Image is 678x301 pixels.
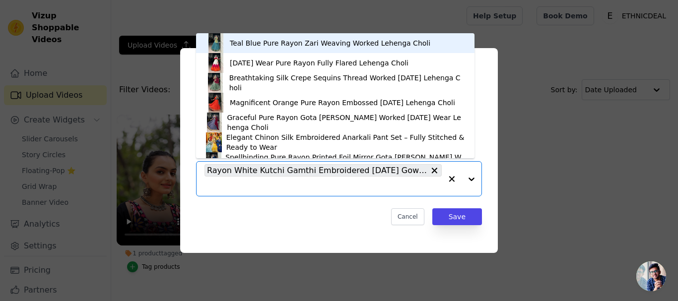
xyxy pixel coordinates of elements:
[229,73,465,93] div: Breathtaking Silk Crepe Sequins Thread Worked [DATE] Lehenga Choli
[206,33,226,53] img: product thumbnail
[227,113,465,132] div: Graceful Pure Rayon Gota [PERSON_NAME] Worked [DATE] Wear Lehenga Choli
[226,132,465,152] div: Elegant Chinon Silk Embroidered Anarkali Pant Set – Fully Stitched & Ready to Wear
[206,152,221,172] img: product thumbnail
[391,208,424,225] button: Cancel
[207,164,427,177] span: Rayon White Kutchi Gamthi Embroidered [DATE] Gown for Women
[206,73,225,93] img: product thumbnail
[230,38,430,48] div: Teal Blue Pure Rayon Zari Weaving Worked Lehenga Choli
[230,98,455,108] div: Magnificent Orange Pure Rayon Embossed [DATE] Lehenga Choli
[206,132,222,152] img: product thumbnail
[206,113,223,132] img: product thumbnail
[206,93,226,113] img: product thumbnail
[225,152,465,172] div: Spellbinding Pure Rayon Printed Foil Mirror Gota [PERSON_NAME] Worked Lehenga Choli
[206,53,226,73] img: product thumbnail
[230,58,408,68] div: [DATE] Wear Pure Rayon Fully Flared Lehenga Choli
[636,261,666,291] a: Open chat
[432,208,482,225] button: Save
